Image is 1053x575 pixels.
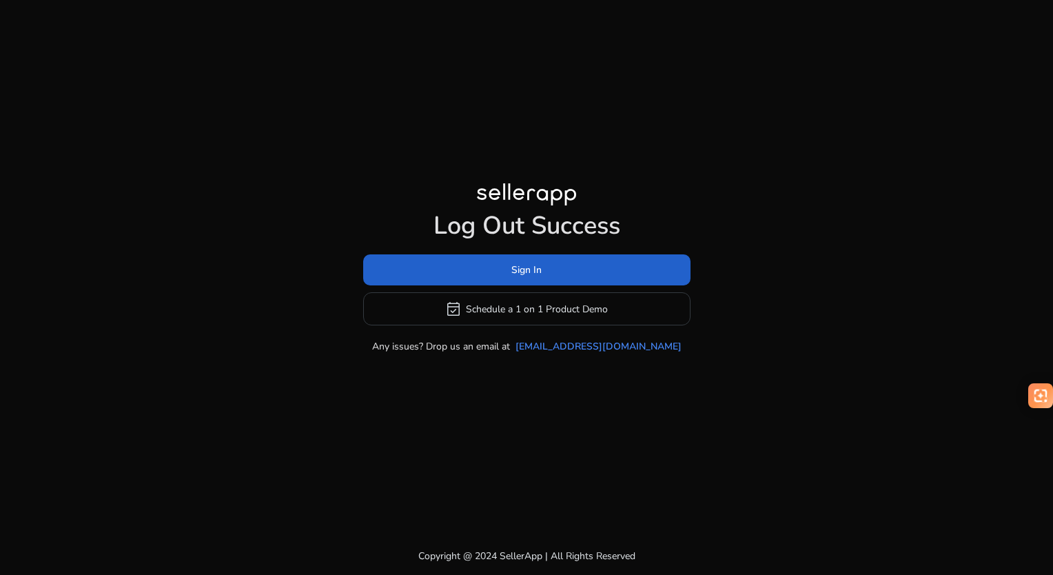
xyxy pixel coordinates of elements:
span: event_available [445,301,462,317]
p: Any issues? Drop us an email at [372,339,510,354]
button: event_availableSchedule a 1 on 1 Product Demo [363,292,691,325]
span: Sign In [511,263,542,277]
h1: Log Out Success [363,211,691,241]
button: Sign In [363,254,691,285]
a: [EMAIL_ADDRESS][DOMAIN_NAME] [515,339,682,354]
